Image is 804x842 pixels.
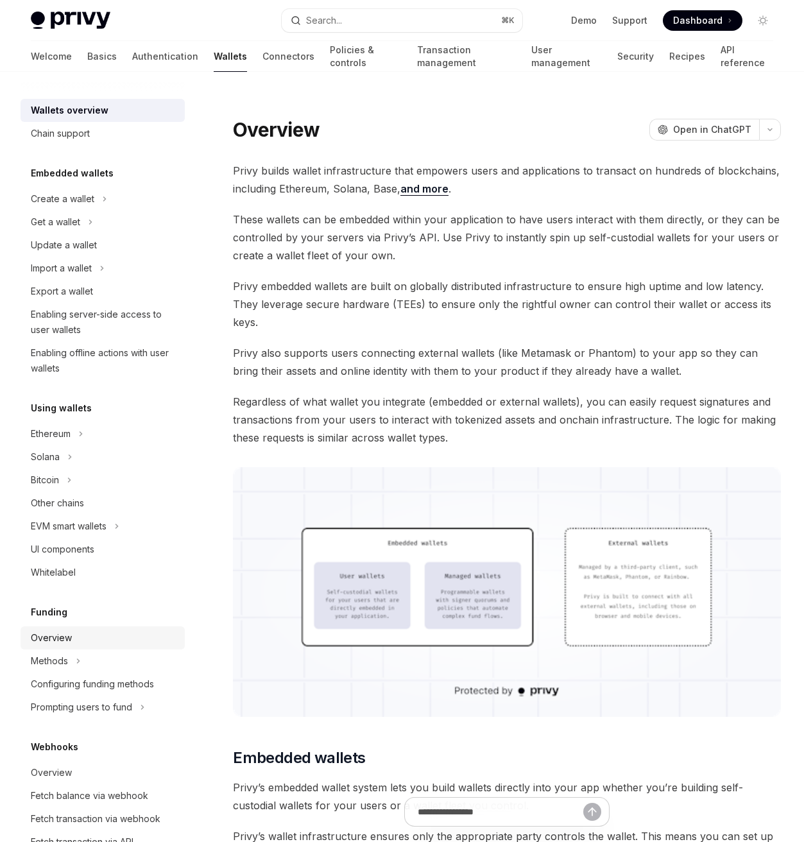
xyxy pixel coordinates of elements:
h1: Overview [233,118,320,141]
a: Overview [21,761,185,784]
span: Dashboard [673,14,723,27]
button: Search...⌘K [282,9,522,32]
img: images/walletoverview.png [233,467,781,717]
a: Export a wallet [21,280,185,303]
a: Update a wallet [21,234,185,257]
div: Ethereum [31,426,71,442]
a: API reference [721,41,773,72]
div: Update a wallet [31,237,97,253]
a: Recipes [669,41,705,72]
a: Welcome [31,41,72,72]
a: Wallets [214,41,247,72]
h5: Using wallets [31,400,92,416]
div: Other chains [31,495,84,511]
div: Fetch balance via webhook [31,788,148,803]
span: Privy also supports users connecting external wallets (like Metamask or Phantom) to your app so t... [233,344,781,380]
div: Methods [31,653,68,669]
div: UI components [31,542,94,557]
a: and more [400,182,449,196]
div: Prompting users to fund [31,700,132,715]
a: Connectors [262,41,314,72]
a: UI components [21,538,185,561]
a: Security [617,41,654,72]
img: light logo [31,12,110,30]
a: Chain support [21,122,185,145]
span: Privy’s embedded wallet system lets you build wallets directly into your app whether you’re build... [233,778,781,814]
h5: Webhooks [31,739,78,755]
div: Wallets overview [31,103,108,118]
div: Solana [31,449,60,465]
a: Wallets overview [21,99,185,122]
a: Transaction management [417,41,517,72]
div: Enabling server-side access to user wallets [31,307,177,338]
div: Get a wallet [31,214,80,230]
a: Policies & controls [330,41,402,72]
a: Enabling offline actions with user wallets [21,341,185,380]
div: Overview [31,630,72,646]
span: Open in ChatGPT [673,123,751,136]
a: Basics [87,41,117,72]
div: Export a wallet [31,284,93,299]
a: Dashboard [663,10,742,31]
a: Enabling server-side access to user wallets [21,303,185,341]
div: Fetch transaction via webhook [31,811,160,827]
h5: Embedded wallets [31,166,114,181]
div: Bitcoin [31,472,59,488]
div: Configuring funding methods [31,676,154,692]
a: Fetch transaction via webhook [21,807,185,830]
a: Whitelabel [21,561,185,584]
span: Privy builds wallet infrastructure that empowers users and applications to transact on hundreds o... [233,162,781,198]
div: Whitelabel [31,565,76,580]
h5: Funding [31,605,67,620]
a: Configuring funding methods [21,673,185,696]
span: Regardless of what wallet you integrate (embedded or external wallets), you can easily request si... [233,393,781,447]
div: Search... [306,13,342,28]
div: Chain support [31,126,90,141]
button: Send message [583,803,601,821]
button: Toggle dark mode [753,10,773,31]
div: Create a wallet [31,191,94,207]
a: Fetch balance via webhook [21,784,185,807]
a: Demo [571,14,597,27]
a: User management [531,41,602,72]
a: Authentication [132,41,198,72]
div: EVM smart wallets [31,519,107,534]
a: Support [612,14,647,27]
div: Enabling offline actions with user wallets [31,345,177,376]
div: Overview [31,765,72,780]
div: Import a wallet [31,261,92,276]
a: Other chains [21,492,185,515]
span: These wallets can be embedded within your application to have users interact with them directly, ... [233,210,781,264]
span: Privy embedded wallets are built on globally distributed infrastructure to ensure high uptime and... [233,277,781,331]
a: Overview [21,626,185,649]
button: Open in ChatGPT [649,119,759,141]
span: Embedded wallets [233,748,365,768]
span: ⌘ K [501,15,515,26]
